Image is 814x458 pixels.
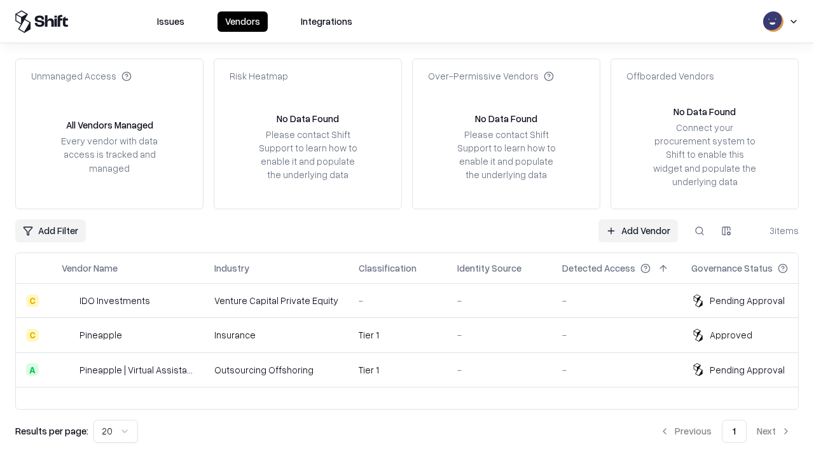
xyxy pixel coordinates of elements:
div: Tier 1 [359,328,437,342]
div: Pending Approval [710,294,785,307]
div: IDO Investments [79,294,150,307]
div: Outsourcing Offshoring [214,363,338,377]
nav: pagination [652,420,799,443]
div: No Data Found [277,112,339,125]
button: Add Filter [15,219,86,242]
div: Risk Heatmap [230,69,288,83]
div: C [26,295,39,307]
div: Detected Access [562,261,635,275]
div: - [562,294,671,307]
div: - [562,328,671,342]
div: Pineapple | Virtual Assistant Agency [79,363,194,377]
div: - [359,294,437,307]
div: Connect your procurement system to Shift to enable this widget and populate the underlying data [652,121,757,188]
div: - [457,328,542,342]
img: IDO Investments [62,295,74,307]
div: Industry [214,261,249,275]
div: Unmanaged Access [31,69,132,83]
div: - [457,363,542,377]
div: Venture Capital Private Equity [214,294,338,307]
div: C [26,329,39,342]
div: Pending Approval [710,363,785,377]
div: All Vendors Managed [66,118,153,132]
button: 1 [722,420,747,443]
div: Please contact Shift Support to learn how to enable it and populate the underlying data [255,128,361,182]
img: Pineapple | Virtual Assistant Agency [62,363,74,376]
div: Governance Status [691,261,773,275]
a: Add Vendor [598,219,678,242]
div: Over-Permissive Vendors [428,69,554,83]
div: Every vendor with data access is tracked and managed [57,134,162,174]
button: Issues [149,11,192,32]
div: No Data Found [673,105,736,118]
div: Identity Source [457,261,521,275]
div: Tier 1 [359,363,437,377]
div: - [457,294,542,307]
button: Integrations [293,11,360,32]
div: A [26,363,39,376]
div: Please contact Shift Support to learn how to enable it and populate the underlying data [453,128,559,182]
img: Pineapple [62,329,74,342]
div: Pineapple [79,328,122,342]
div: No Data Found [475,112,537,125]
div: Vendor Name [62,261,118,275]
div: 3 items [748,224,799,237]
div: - [562,363,671,377]
div: Approved [710,328,752,342]
div: Insurance [214,328,338,342]
div: Offboarded Vendors [626,69,714,83]
button: Vendors [217,11,268,32]
p: Results per page: [15,424,88,438]
div: Classification [359,261,417,275]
